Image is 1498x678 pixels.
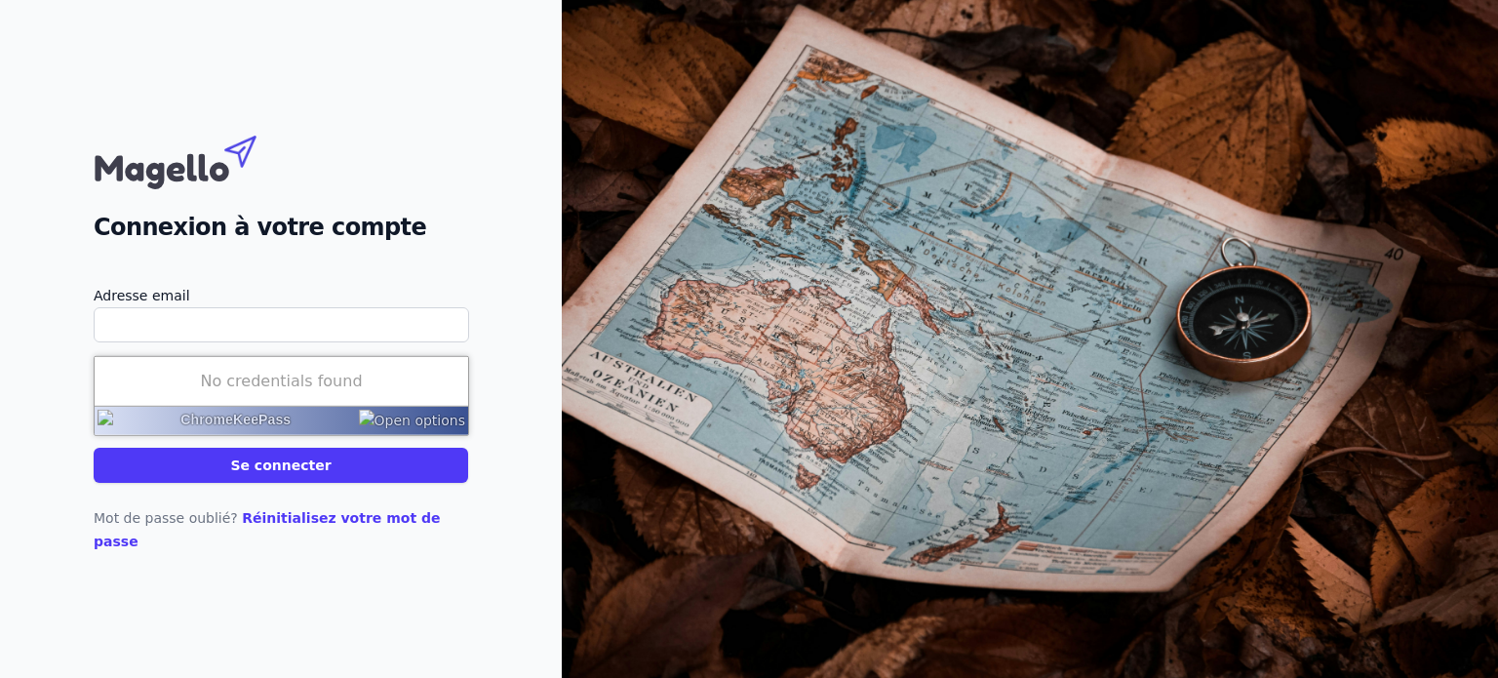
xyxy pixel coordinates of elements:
[95,357,468,406] div: No credentials found
[94,510,441,549] a: Réinitialisez votre mot de passe
[180,410,291,432] div: ChromeKeePass
[94,448,468,483] button: Se connecter
[94,210,468,245] h2: Connexion à votre compte
[359,410,465,432] img: Open options
[94,126,298,194] img: Magello
[98,410,113,432] img: icon48.png
[94,506,468,553] p: Mot de passe oublié?
[94,284,468,307] label: Adresse email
